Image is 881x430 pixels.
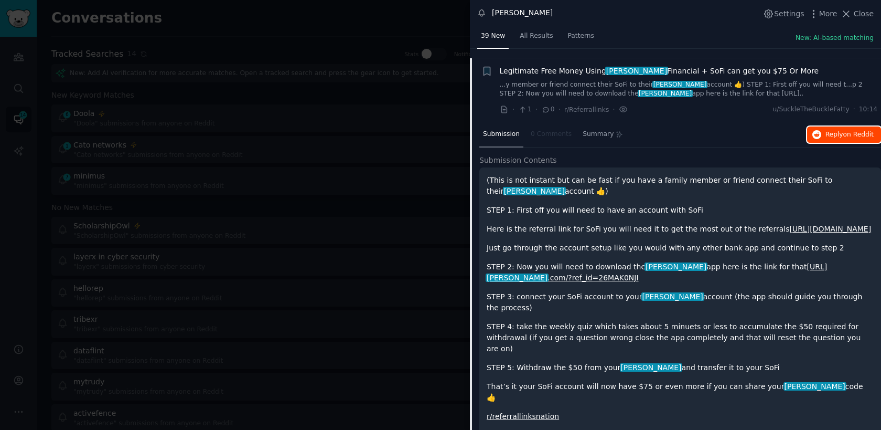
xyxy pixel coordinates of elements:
[825,130,874,140] span: Reply
[841,8,874,19] button: Close
[641,292,704,301] span: [PERSON_NAME]
[773,105,850,114] span: u/SuckleTheBuckleFatty
[638,90,693,97] span: [PERSON_NAME]
[853,105,855,114] span: ·
[763,8,804,19] button: Settings
[783,382,846,391] span: [PERSON_NAME]
[535,104,538,115] span: ·
[500,80,878,99] a: ...y member or friend connect their SoFi to their[PERSON_NAME]account 👍) STEP 1: First off you wi...
[652,81,707,88] span: [PERSON_NAME]
[808,8,837,19] button: More
[613,104,615,115] span: ·
[487,412,559,421] a: r/referrallinksnation
[512,104,514,115] span: ·
[564,28,598,49] a: Patterns
[487,205,874,216] p: STEP 1: First off you will need to have an account with SoFi
[644,263,707,271] span: [PERSON_NAME]
[564,106,609,113] span: r/Referrallinks
[518,105,531,114] span: 1
[500,66,819,77] a: Legitimate Free Money Using[PERSON_NAME]Financial + SoFi can get you $75 Or More
[796,34,874,43] button: New: AI-based matching
[487,243,874,254] p: Just go through the account setup like you would with any other bank app and continue to step 2
[500,66,819,77] span: Legitimate Free Money Using Financial + SoFi can get you $75 Or More
[487,175,874,197] p: (This is not instant but can be fast if you have a family member or friend connect their SoFi to ...
[487,291,874,313] p: STEP 3: connect your SoFi account to your account (the app should guide you through the process)
[487,362,874,373] p: STEP 5: Withdraw the $50 from your and transfer it to your SoFi
[520,32,553,41] span: All Results
[564,41,603,49] span: r/shameless
[843,131,874,138] span: on Reddit
[481,32,505,41] span: 39 New
[789,225,871,233] a: [URL][DOMAIN_NAME]
[503,187,566,195] span: [PERSON_NAME]
[516,28,556,49] a: All Results
[479,155,557,166] span: Submission Contents
[854,8,874,19] span: Close
[483,130,520,139] span: Submission
[605,67,668,75] span: [PERSON_NAME]
[583,130,614,139] span: Summary
[487,321,874,354] p: STEP 4: take the weekly quiz which takes about 5 minuets or less to accumulate the $50 required f...
[620,363,683,372] span: [PERSON_NAME]
[568,32,594,41] span: Patterns
[486,274,549,282] span: [PERSON_NAME]
[477,28,509,49] a: 39 New
[492,7,553,18] div: [PERSON_NAME]
[487,261,874,284] p: STEP 2: Now you will need to download the app here is the link for that
[819,8,837,19] span: More
[558,104,561,115] span: ·
[774,8,804,19] span: Settings
[859,105,877,114] span: 10:14
[487,381,874,403] p: That’s it your SoFi account will now have $75 or even more if you can share your code 👍
[541,105,554,114] span: 0
[487,224,874,235] p: Here is the referral link for SoFi you will need it to get the most out of the referrals
[807,127,881,143] button: Replyon Reddit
